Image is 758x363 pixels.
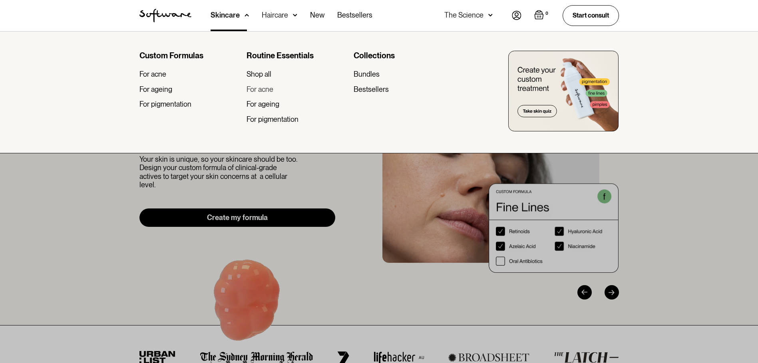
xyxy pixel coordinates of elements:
[139,100,191,109] div: For pigmentation
[354,85,389,94] div: Bestsellers
[139,9,191,22] a: home
[354,51,454,60] div: Collections
[488,11,493,19] img: arrow down
[139,85,172,94] div: For ageing
[534,10,550,21] a: Open empty cart
[139,70,166,79] div: For acne
[139,85,240,94] a: For ageing
[354,85,454,94] a: Bestsellers
[444,11,483,19] div: The Science
[247,85,347,94] a: For acne
[293,11,297,19] img: arrow down
[354,70,454,79] a: Bundles
[247,70,347,79] a: Shop all
[139,100,240,109] a: For pigmentation
[247,115,298,124] div: For pigmentation
[544,10,550,17] div: 0
[245,11,249,19] img: arrow down
[247,51,347,60] div: Routine Essentials
[139,51,240,60] div: Custom Formulas
[262,11,288,19] div: Haircare
[139,70,240,79] a: For acne
[247,70,271,79] div: Shop all
[139,9,191,22] img: Software Logo
[211,11,240,19] div: Skincare
[247,85,273,94] div: For acne
[247,115,347,124] a: For pigmentation
[354,70,380,79] div: Bundles
[508,51,619,131] img: create you custom treatment bottle
[247,100,279,109] div: For ageing
[563,5,619,26] a: Start consult
[247,100,347,109] a: For ageing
